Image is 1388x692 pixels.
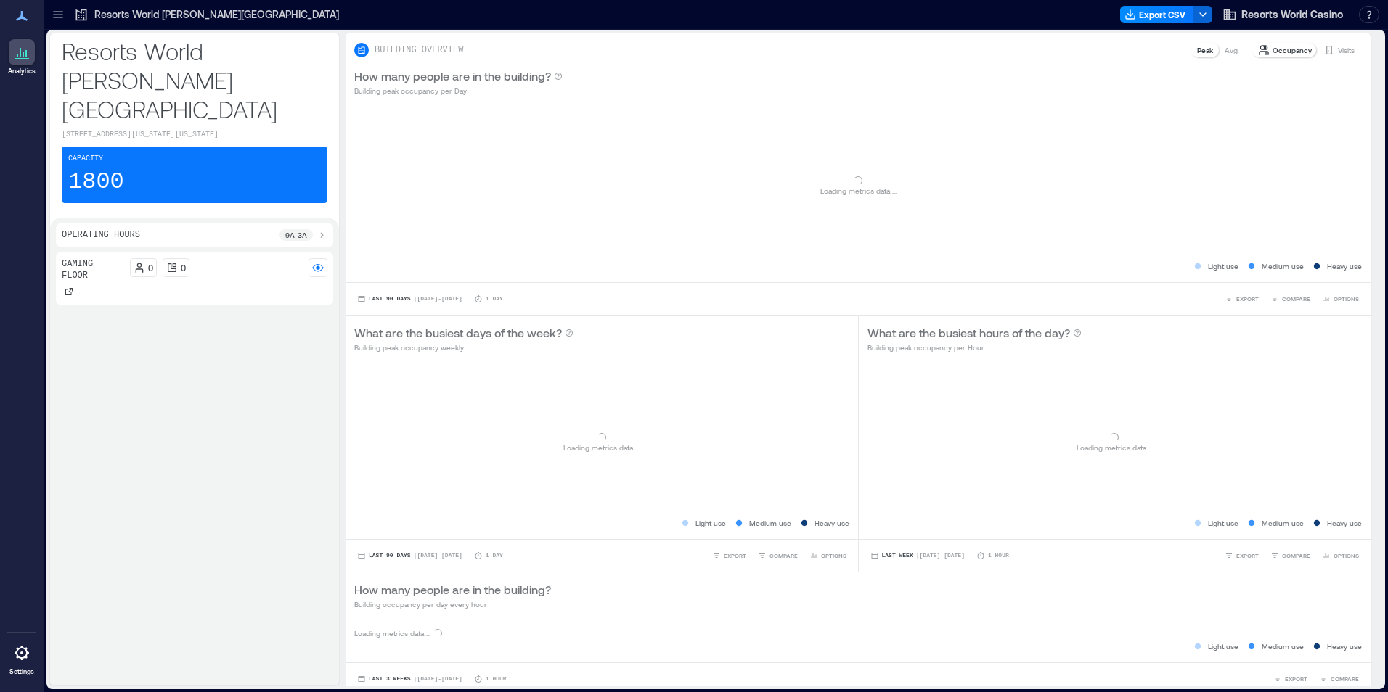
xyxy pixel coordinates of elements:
[1222,292,1262,306] button: EXPORT
[354,324,562,342] p: What are the busiest days of the week?
[1334,551,1359,560] span: OPTIONS
[4,635,39,680] a: Settings
[1218,3,1347,26] button: Resorts World Casino
[181,262,186,273] p: 0
[1327,260,1362,272] p: Heavy use
[1282,294,1310,303] span: COMPARE
[807,548,849,563] button: OPTIONS
[1222,548,1262,563] button: EXPORT
[724,551,746,560] span: EXPORT
[988,551,1009,560] p: 1 Hour
[1327,640,1362,652] p: Heavy use
[285,229,307,241] p: 9a - 3a
[1236,294,1259,303] span: EXPORT
[1262,260,1304,272] p: Medium use
[1327,517,1362,529] p: Heavy use
[1236,551,1259,560] span: EXPORT
[769,551,798,560] span: COMPARE
[486,675,507,683] p: 1 Hour
[148,262,153,273] p: 0
[62,229,140,241] p: Operating Hours
[62,258,124,281] p: Gaming Floor
[1319,548,1362,563] button: OPTIONS
[1316,672,1362,686] button: COMPARE
[1262,640,1304,652] p: Medium use
[486,294,503,303] p: 1 Day
[354,581,551,598] p: How many people are in the building?
[1285,675,1307,683] span: EXPORT
[1334,294,1359,303] span: OPTIONS
[354,292,465,306] button: Last 90 Days |[DATE]-[DATE]
[695,517,726,529] p: Light use
[354,342,573,353] p: Building peak occupancy weekly
[1331,675,1359,683] span: COMPARE
[820,185,897,197] p: Loading metrics data ...
[486,551,503,560] p: 1 Day
[354,627,430,639] p: Loading metrics data ...
[867,324,1070,342] p: What are the busiest hours of the day?
[1120,6,1194,23] button: Export CSV
[1197,44,1213,56] p: Peak
[563,442,640,453] p: Loading metrics data ...
[867,548,968,563] button: Last Week |[DATE]-[DATE]
[354,672,465,686] button: Last 3 Weeks |[DATE]-[DATE]
[1208,260,1238,272] p: Light use
[354,85,563,96] p: Building peak occupancy per Day
[709,548,749,563] button: EXPORT
[1282,551,1310,560] span: COMPARE
[1208,640,1238,652] p: Light use
[68,153,103,165] p: Capacity
[375,44,463,56] p: BUILDING OVERVIEW
[62,36,327,123] p: Resorts World [PERSON_NAME][GEOGRAPHIC_DATA]
[1077,442,1153,453] p: Loading metrics data ...
[1241,7,1343,22] span: Resorts World Casino
[1319,292,1362,306] button: OPTIONS
[821,551,846,560] span: OPTIONS
[1273,44,1312,56] p: Occupancy
[1267,548,1313,563] button: COMPARE
[1262,517,1304,529] p: Medium use
[749,517,791,529] p: Medium use
[4,35,40,80] a: Analytics
[1267,292,1313,306] button: COMPARE
[1338,44,1355,56] p: Visits
[1270,672,1310,686] button: EXPORT
[62,129,327,141] p: [STREET_ADDRESS][US_STATE][US_STATE]
[867,342,1082,353] p: Building peak occupancy per Hour
[354,67,551,85] p: How many people are in the building?
[354,598,551,610] p: Building occupancy per day every hour
[755,548,801,563] button: COMPARE
[1225,44,1238,56] p: Avg
[354,548,465,563] button: Last 90 Days |[DATE]-[DATE]
[9,667,34,676] p: Settings
[1208,517,1238,529] p: Light use
[94,7,339,22] p: Resorts World [PERSON_NAME][GEOGRAPHIC_DATA]
[8,67,36,75] p: Analytics
[815,517,849,529] p: Heavy use
[68,168,124,197] p: 1800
